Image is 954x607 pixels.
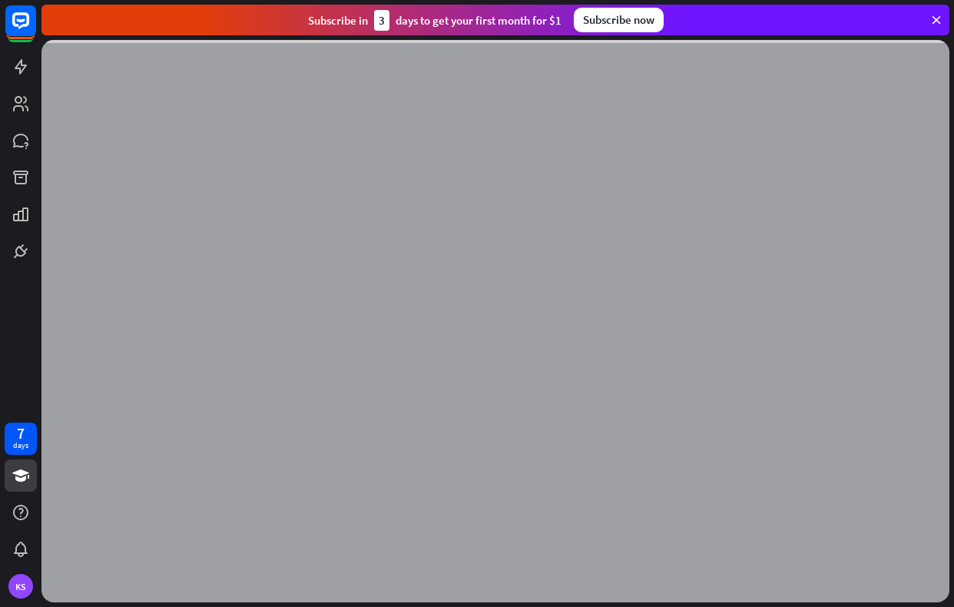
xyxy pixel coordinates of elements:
[574,8,664,32] div: Subscribe now
[374,10,389,31] div: 3
[8,574,33,599] div: KS
[5,423,37,455] a: 7 days
[308,10,561,31] div: Subscribe in days to get your first month for $1
[17,426,25,440] div: 7
[13,440,28,451] div: days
